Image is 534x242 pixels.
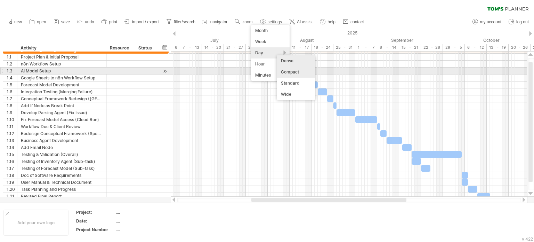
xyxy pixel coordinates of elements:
[21,144,103,151] div: Add Email Node
[21,54,103,60] div: Project Plan & Initial Proposal
[7,68,17,74] div: 1.3
[76,209,114,215] div: Project:
[233,17,254,26] a: zoom
[399,44,421,51] div: 15 - 21
[7,54,17,60] div: 1.1
[7,102,17,109] div: 1.8
[522,236,533,242] div: v 422
[21,151,103,158] div: Testing & Validation (Overall)
[258,17,284,26] a: settings
[21,179,103,186] div: User Manual & Technical Document
[76,227,114,233] div: Project Number
[116,227,174,233] div: ....
[37,19,46,24] span: open
[21,45,103,52] div: Activity
[21,75,103,81] div: Google Sheets to n8n Workflow Setup
[7,165,17,172] div: 1.17
[277,67,315,78] div: Compact
[5,17,24,26] a: new
[202,44,224,51] div: 14 - 20
[7,123,17,130] div: 1.11
[350,19,364,24] span: contact
[21,109,103,116] div: Develop Parsing Agent (Fix Issue)
[7,186,17,193] div: 1.20
[471,17,503,26] a: my account
[251,25,290,36] div: Month
[164,17,197,26] a: filter/search
[341,17,366,26] a: contact
[333,44,355,51] div: 25 - 31
[21,186,103,193] div: Task Planning and Progress
[277,55,315,67] div: Dense
[268,19,282,24] span: settings
[7,75,17,81] div: 1.4
[14,19,22,24] span: new
[224,44,246,51] div: 21 - 27
[277,89,315,100] div: Wide
[7,95,17,102] div: 1.7
[161,37,258,44] div: July 2025
[85,19,94,24] span: undo
[21,165,103,172] div: Testing of Forecast Model (Sub-task)
[116,218,174,224] div: ....
[116,209,174,215] div: ....
[297,19,313,24] span: AI assist
[507,17,531,26] a: log out
[377,44,399,51] div: 8 - 14
[7,81,17,88] div: 1.5
[443,44,465,51] div: 29 - 5
[21,95,103,102] div: Conceptual Framework Redesign ([GEOGRAPHIC_DATA])
[7,109,17,116] div: 1.9
[210,19,227,24] span: navigator
[162,68,168,75] div: scroll to activity
[21,81,103,88] div: Forecast Model Development
[138,45,154,52] div: Status
[21,116,103,123] div: Fix Forecast Model Access (Cloud Run)
[509,44,531,51] div: 20 - 26
[100,17,119,26] a: print
[7,144,17,151] div: 1.14
[27,17,48,26] a: open
[251,70,290,81] div: Minutes
[251,36,290,47] div: Week
[7,61,17,67] div: 1.2
[7,193,17,200] div: 1.21
[123,17,161,26] a: import / export
[110,45,131,52] div: Resource
[21,158,103,165] div: Testing of Inventory Agent (Sub-task)
[201,17,229,26] a: navigator
[7,130,17,137] div: 1.12
[242,19,252,24] span: zoom
[21,193,103,200] div: Revised Final Report
[251,47,290,58] div: Day
[290,44,311,51] div: 11 - 17
[7,137,17,144] div: 1.13
[180,44,202,51] div: 7 - 13
[61,19,70,24] span: save
[355,44,377,51] div: 1 - 7
[3,210,68,236] div: Add your own logo
[421,44,443,51] div: 22 - 28
[109,19,117,24] span: print
[516,19,529,24] span: log out
[7,158,17,165] div: 1.16
[52,17,72,26] a: save
[311,44,333,51] div: 18 - 24
[318,17,338,26] a: help
[21,137,103,144] div: Business Agent Development
[21,88,103,95] div: Integration Testing (Merging Failure)
[132,19,159,24] span: import / export
[288,17,315,26] a: AI assist
[246,44,268,51] div: 28 - 3
[7,172,17,179] div: 1.18
[21,172,103,179] div: Doc of Software Requirements
[7,179,17,186] div: 1.19
[251,58,290,70] div: Hour
[7,88,17,95] div: 1.6
[465,44,487,51] div: 6 - 12
[327,19,335,24] span: help
[76,218,114,224] div: Date:
[75,17,96,26] a: undo
[174,19,195,24] span: filter/search
[277,78,315,89] div: Standard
